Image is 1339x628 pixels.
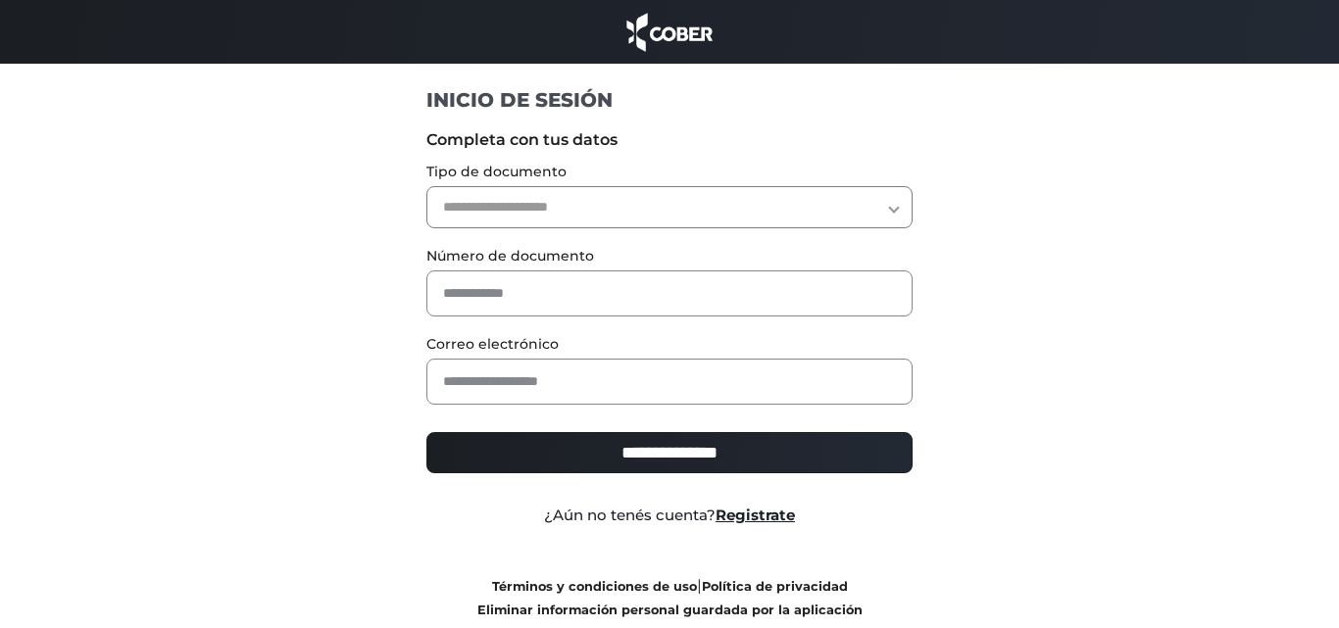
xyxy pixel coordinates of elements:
[426,128,914,152] label: Completa con tus datos
[477,603,863,617] a: Eliminar información personal guardada por la aplicación
[716,506,795,524] a: Registrate
[621,10,718,54] img: cober_marca.png
[412,505,928,527] div: ¿Aún no tenés cuenta?
[412,574,928,621] div: |
[426,87,914,113] h1: INICIO DE SESIÓN
[492,579,697,594] a: Términos y condiciones de uso
[426,334,914,355] label: Correo electrónico
[702,579,848,594] a: Política de privacidad
[426,162,914,182] label: Tipo de documento
[426,246,914,266] label: Número de documento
